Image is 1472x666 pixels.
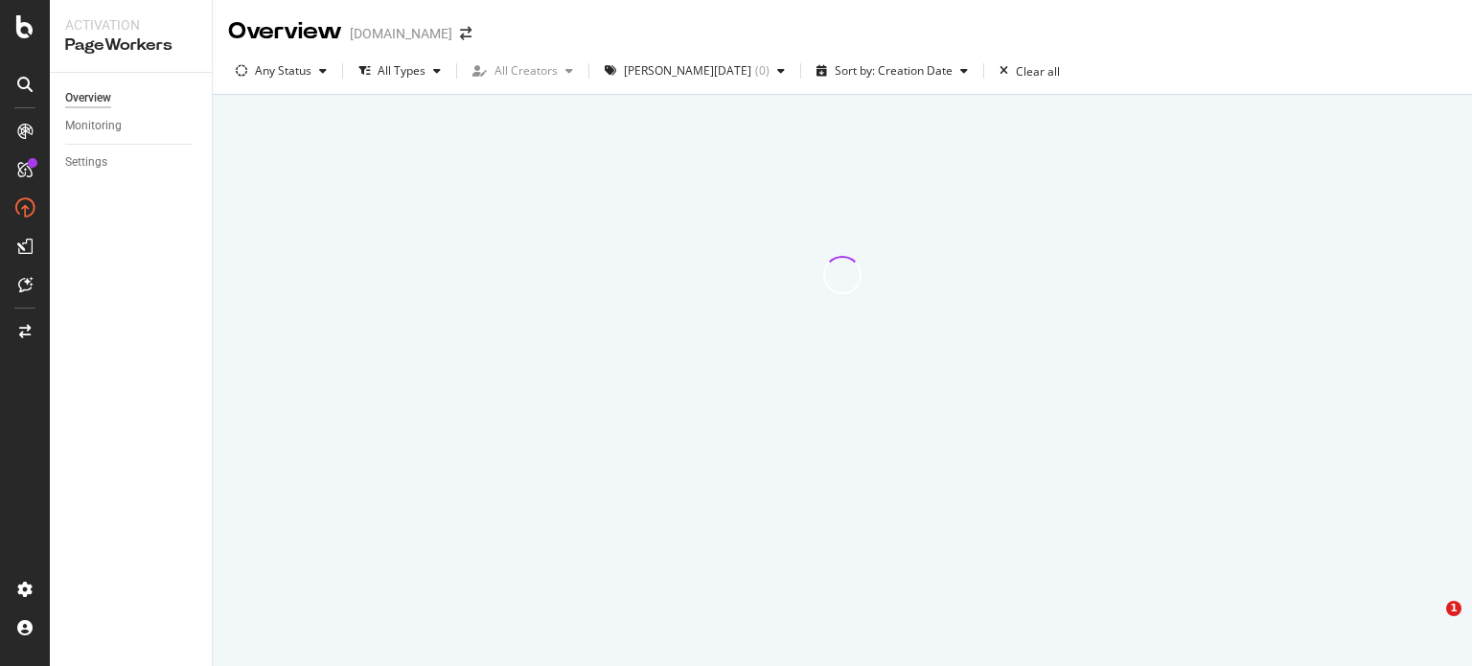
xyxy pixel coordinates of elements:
a: Overview [65,88,198,108]
a: Settings [65,152,198,172]
button: All Types [351,56,448,86]
button: Sort by: Creation Date [809,56,976,86]
div: arrow-right-arrow-left [460,27,471,40]
button: Any Status [228,56,334,86]
div: Monitoring [65,116,122,136]
div: PageWorkers [65,34,196,57]
div: Overview [65,88,111,108]
button: Clear all [992,56,1060,86]
div: All Types [378,65,425,77]
div: [DOMAIN_NAME] [350,24,452,43]
div: Settings [65,152,107,172]
div: Any Status [255,65,311,77]
div: [PERSON_NAME][DATE] [624,65,751,77]
div: Sort by: Creation Date [835,65,953,77]
div: Clear all [1016,63,1060,80]
span: 1 [1446,601,1461,616]
div: Activation [65,15,196,34]
a: Monitoring [65,116,198,136]
div: Overview [228,15,342,48]
iframe: Intercom live chat [1407,601,1453,647]
div: ( 0 ) [755,65,770,77]
button: All Creators [465,56,581,86]
div: All Creators [494,65,558,77]
button: [PERSON_NAME][DATE](0) [597,56,793,86]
